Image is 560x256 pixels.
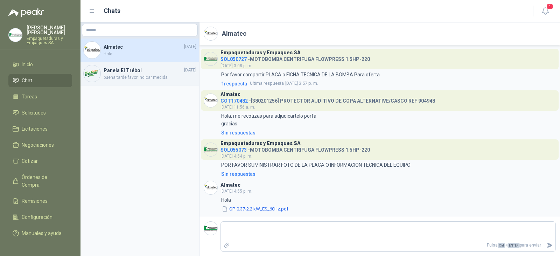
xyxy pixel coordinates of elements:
p: Hola [221,196,289,204]
a: Company LogoAlmatec[DATE]Hola [80,39,199,62]
span: [DATE] 4:54 p. m. [220,154,252,159]
h4: - MOTOBOMBA CENTRIFUGA FLOWPRESS 1.5HP-220 [220,55,370,61]
button: Enviar [544,239,555,251]
button: CP 0.37-2.2 kW_ES_60Hz.pdf [221,205,289,213]
h3: Almatec [220,183,240,187]
p: Empaquetaduras y Empaques SA [27,36,72,45]
a: Company LogoPanela El Trébol[DATE]buena tarde favor indicar medida [80,62,199,85]
div: Sin respuestas [221,170,255,178]
span: Órdenes de Compra [22,173,65,189]
span: Chat [22,77,32,84]
h3: Empaquetaduras y Empaques SA [220,141,301,145]
h2: Almatec [222,29,246,39]
img: Company Logo [84,42,100,58]
span: Ctrl [498,243,505,248]
span: [DATE] 3:57 p. m. [250,80,318,87]
a: Manuales y ayuda [8,227,72,240]
span: [DATE] [184,43,196,50]
span: SOL050727 [220,56,247,62]
a: Sin respuestas [220,170,556,178]
a: Órdenes de Compra [8,171,72,192]
h4: - MOTOBOMBA CENTRIFUGA FLOWPRESS 1.5HP-220 [220,145,370,152]
img: Company Logo [204,222,217,235]
span: Ultima respuesta [250,80,284,87]
p: POR FAVOR SUMINISTRAR FOTO DE LA PLACA O INFORMACION TECNICA DEL EQUIPO [221,161,411,169]
a: 1respuestaUltima respuesta[DATE] 3:57 p. m. [220,80,556,88]
span: Inicio [22,61,33,68]
a: Chat [8,74,72,87]
span: Solicitudes [22,109,46,117]
p: [PERSON_NAME] [PERSON_NAME] [27,25,72,35]
h3: Almatec [220,92,240,96]
div: Sin respuestas [221,129,255,137]
span: Remisiones [22,197,48,205]
span: 1 respuesta [221,80,247,88]
span: 1 [546,3,554,10]
img: Company Logo [204,181,217,194]
span: [DATE] 11:56 a. m. [220,105,255,110]
a: Sin respuestas [220,129,556,137]
p: Hola, me recotizas para adjudicartelo porfa gracias [221,112,316,127]
span: SOL055073 [220,147,247,153]
img: Company Logo [9,28,22,42]
p: Pulsa + para enviar [233,239,544,251]
span: ENTER [507,243,520,248]
span: [DATE] 4:55 p. m. [220,189,252,194]
a: Configuración [8,210,72,224]
span: COT170482 [220,98,248,104]
h3: Empaquetaduras y Empaques SA [220,51,301,55]
span: Configuración [22,213,52,221]
a: Negociaciones [8,138,72,152]
a: Solicitudes [8,106,72,119]
span: [DATE] 3:08 p. m. [220,63,252,68]
span: Licitaciones [22,125,48,133]
img: Company Logo [204,143,217,156]
span: [DATE] [184,67,196,74]
h4: Panela El Trébol [104,67,183,74]
span: Negociaciones [22,141,54,149]
img: Company Logo [204,27,217,40]
img: Company Logo [84,65,100,82]
h1: Chats [104,6,120,16]
a: Inicio [8,58,72,71]
span: Tareas [22,93,37,101]
span: Manuales y ayuda [22,229,62,237]
img: Company Logo [204,94,217,107]
label: Adjuntar archivos [221,239,233,251]
img: Logo peakr [8,8,44,17]
h4: - [380201256] PROTECTOR AUDITIVO DE COPA ALTERNATIVE/CASCO REF 904948 [220,96,435,103]
h4: Almatec [104,43,183,51]
button: 1 [539,5,552,18]
a: Tareas [8,90,72,103]
a: Cotizar [8,154,72,168]
a: Remisiones [8,194,72,208]
span: Cotizar [22,157,38,165]
a: Licitaciones [8,122,72,136]
p: Por favor compartir PLACA o FICHA TECNICA DE LA BOMBA Para oferta [221,71,380,78]
span: Hola [104,51,196,57]
img: Company Logo [204,52,217,65]
span: buena tarde favor indicar medida [104,74,196,81]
